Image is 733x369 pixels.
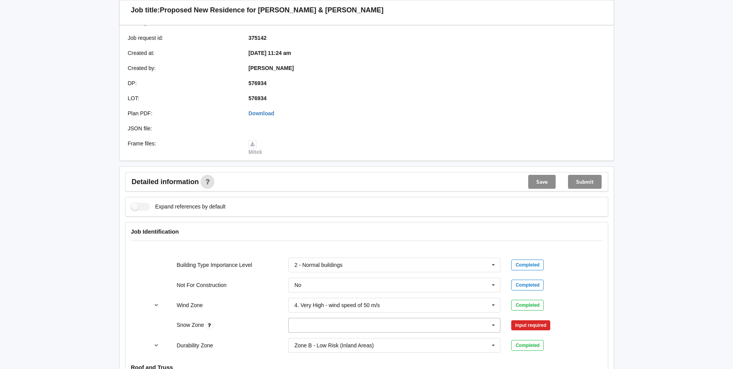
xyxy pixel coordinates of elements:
div: Input required [511,320,550,330]
div: 2 - Normal buildings [294,262,343,268]
div: Job request id : [122,34,243,42]
div: Zone B - Low Risk (Inland Areas) [294,343,374,348]
div: Completed [511,280,544,290]
div: Created by : [122,64,243,72]
label: Not For Construction [177,282,226,288]
div: Created at : [122,49,243,57]
a: Mitek [248,140,262,155]
b: [DATE] 11:24 am [248,50,291,56]
button: reference-toggle [149,298,164,312]
h4: Job Identification [131,228,602,235]
b: 576934 [248,80,267,86]
label: Building Type Importance Level [177,262,252,268]
b: 576934 [248,95,267,101]
label: Expand references by default [131,203,226,211]
div: Completed [511,300,544,311]
div: Completed [511,340,544,351]
h3: Job title: [131,6,160,15]
div: Frame files : [122,140,243,156]
div: Completed [511,260,544,270]
div: Plan PDF : [122,109,243,117]
a: Download [248,110,274,116]
div: DP : [122,79,243,87]
b: [PERSON_NAME] [248,65,294,71]
label: Durability Zone [177,342,213,348]
div: 4. Very High - wind speed of 50 m/s [294,302,380,308]
div: No [294,282,301,288]
b: 375142 [248,35,267,41]
label: Wind Zone [177,302,203,308]
button: reference-toggle [149,338,164,352]
div: LOT : [122,94,243,102]
h3: Proposed New Residence for [PERSON_NAME] & [PERSON_NAME] [160,6,384,15]
span: Detailed information [132,178,199,185]
label: Snow Zone [177,322,206,328]
div: JSON file : [122,125,243,132]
